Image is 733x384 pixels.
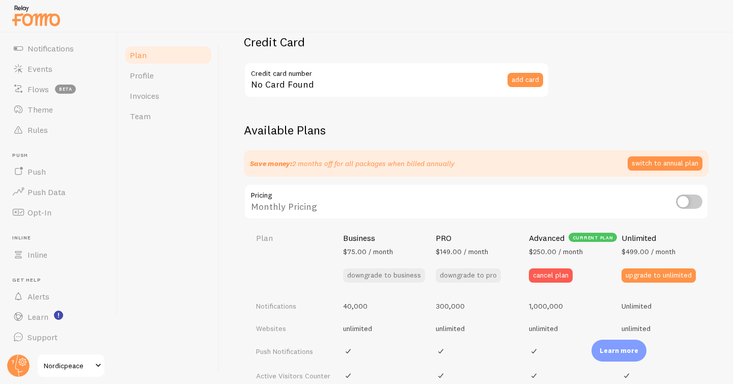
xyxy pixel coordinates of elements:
[124,65,213,86] a: Profile
[124,86,213,106] a: Invoices
[27,64,52,74] span: Events
[523,295,616,317] td: 1,000,000
[6,307,111,327] a: Learn
[622,268,696,283] button: upgrade to unlimited
[27,125,48,135] span: Rules
[256,233,331,243] h4: Plan
[27,207,51,217] span: Opt-In
[343,268,425,283] button: downgrade to business
[27,250,47,260] span: Inline
[130,111,151,121] span: Team
[124,106,213,126] a: Team
[430,317,523,340] td: unlimited
[6,202,111,223] a: Opt-In
[337,317,430,340] td: unlimited
[622,233,656,243] h4: Unlimited
[130,50,147,60] span: Plan
[591,340,646,362] div: Learn more
[244,122,709,138] h2: Available Plans
[250,159,292,168] strong: Save money:
[244,34,549,50] h2: Credit Card
[6,182,111,202] a: Push Data
[11,3,62,29] img: fomo-relay-logo-orange.svg
[436,233,452,243] h4: PRO
[569,233,617,242] div: current plan
[430,295,523,317] td: 300,000
[54,311,63,320] svg: <p>Watch New Feature Tutorials!</p>
[250,158,455,169] p: 2 months off for all packages when billed annually
[600,346,638,355] p: Learn more
[628,156,702,171] button: switch to annual plan
[27,291,49,301] span: Alerts
[6,244,111,265] a: Inline
[343,247,393,256] span: $75.00 / month
[6,99,111,120] a: Theme
[244,317,337,340] td: Websites
[55,85,76,94] span: beta
[130,70,154,80] span: Profile
[12,235,111,241] span: Inline
[436,268,501,283] button: downgrade to pro
[124,45,213,65] a: Plan
[27,332,58,342] span: Support
[27,84,49,94] span: Flows
[508,73,543,87] button: add card
[44,360,92,372] span: Nordicpeace
[244,339,337,364] td: Push Notifications
[6,59,111,79] a: Events
[529,233,565,243] h4: Advanced
[337,295,430,317] td: 40,000
[6,327,111,347] a: Support
[27,187,66,197] span: Push Data
[436,247,488,256] span: $149.00 / month
[12,277,111,284] span: Get Help
[343,233,375,243] h4: Business
[529,268,573,283] button: cancel plan
[27,167,46,177] span: Push
[244,184,709,221] div: Monthly Pricing
[6,120,111,140] a: Rules
[27,104,53,115] span: Theme
[244,295,337,317] td: Notifications
[6,161,111,182] a: Push
[12,152,111,159] span: Push
[615,295,709,317] td: Unlimited
[6,286,111,307] a: Alerts
[130,91,159,101] span: Invoices
[512,76,539,83] span: add card
[27,43,74,53] span: Notifications
[27,312,48,322] span: Learn
[37,353,105,378] a: Nordicpeace
[523,317,616,340] td: unlimited
[6,79,111,99] a: Flows beta
[244,62,549,79] label: Credit card number
[615,317,709,340] td: unlimited
[622,247,675,256] span: $499.00 / month
[6,38,111,59] a: Notifications
[529,247,583,256] span: $250.00 / month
